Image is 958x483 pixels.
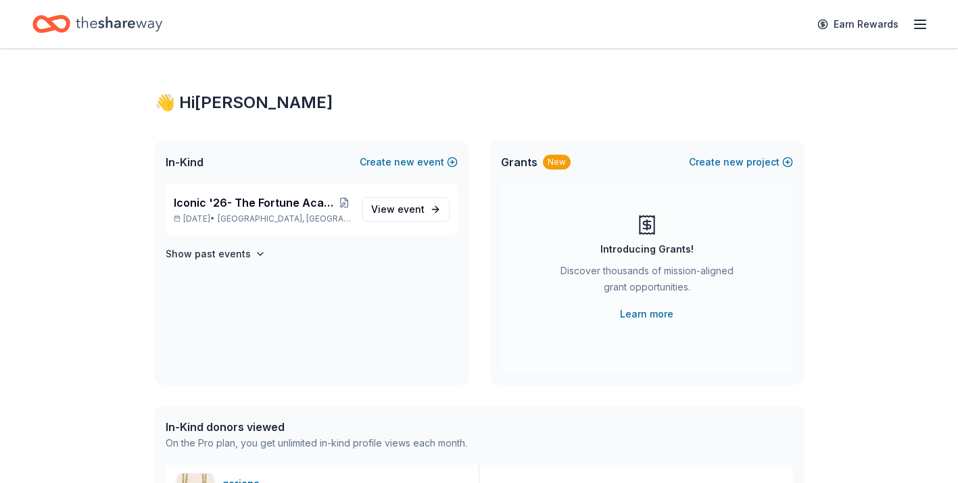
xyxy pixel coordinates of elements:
[394,154,414,170] span: new
[371,201,425,218] span: View
[362,197,450,222] a: View event
[174,213,352,224] p: [DATE] •
[166,435,467,451] div: On the Pro plan, you get unlimited in-kind profile views each month.
[689,154,793,170] button: Createnewproject
[723,154,744,170] span: new
[32,8,162,40] a: Home
[501,154,537,170] span: Grants
[555,263,739,301] div: Discover thousands of mission-aligned grant opportunities.
[166,246,266,262] button: Show past events
[360,154,458,170] button: Createnewevent
[600,241,694,257] div: Introducing Grants!
[543,155,571,170] div: New
[166,246,251,262] h4: Show past events
[155,92,804,113] div: 👋 Hi [PERSON_NAME]
[620,306,673,322] a: Learn more
[809,12,907,36] a: Earn Rewards
[166,154,203,170] span: In-Kind
[398,203,425,215] span: event
[166,419,467,435] div: In-Kind donors viewed
[174,195,338,211] span: Iconic '26- The Fortune Academy Presents the Roaring 20's
[218,213,351,224] span: [GEOGRAPHIC_DATA], [GEOGRAPHIC_DATA]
